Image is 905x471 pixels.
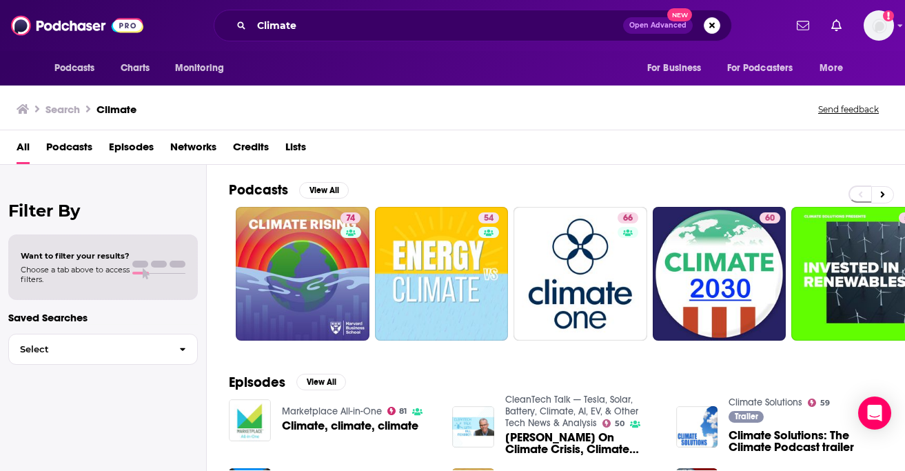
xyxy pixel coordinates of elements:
[513,207,647,341] a: 66
[170,136,216,164] a: Networks
[285,136,306,164] a: Lists
[46,136,92,164] a: Podcasts
[346,212,355,226] span: 74
[54,59,95,78] span: Podcasts
[175,59,224,78] span: Monitoring
[638,55,719,81] button: open menu
[229,374,285,391] h2: Episodes
[121,59,150,78] span: Charts
[814,103,883,115] button: Send feedback
[229,374,346,391] a: EpisodesView All
[299,182,349,199] button: View All
[505,432,660,455] a: Bill McKibben On Climate Crisis, Climate Grief, Climate Action, and US Climate Policy
[791,14,815,37] a: Show notifications dropdown
[233,136,269,164] a: Credits
[858,397,891,430] div: Open Intercom Messenger
[826,14,847,37] a: Show notifications dropdown
[505,394,638,429] a: CleanTech Talk — Tesla, Solar, Battery, Climate, AI, EV, & Other Tech News & Analysis
[9,345,168,354] span: Select
[8,311,198,324] p: Saved Searches
[387,407,407,415] a: 81
[399,408,407,414] span: 81
[112,55,159,81] a: Charts
[735,412,758,421] span: Trailer
[505,432,660,455] span: [PERSON_NAME] On Climate Crisis, Climate Grief, Climate Action, and US Climate Policy
[615,421,624,427] span: 50
[808,399,830,407] a: 59
[729,430,883,453] a: Climate Solutions: The Climate Podcast trailer
[820,59,843,78] span: More
[602,419,624,428] a: 50
[667,8,692,21] span: New
[11,12,143,39] img: Podchaser - Follow, Share and Rate Podcasts
[452,406,494,448] img: Bill McKibben On Climate Crisis, Climate Grief, Climate Action, and US Climate Policy
[478,212,499,223] a: 54
[45,103,80,116] h3: Search
[109,136,154,164] a: Episodes
[647,59,702,78] span: For Business
[864,10,894,41] button: Show profile menu
[765,212,775,226] span: 60
[214,10,732,41] div: Search podcasts, credits, & more...
[810,55,860,81] button: open menu
[252,14,623,37] input: Search podcasts, credits, & more...
[8,334,198,365] button: Select
[375,207,509,341] a: 54
[760,212,780,223] a: 60
[618,212,638,223] a: 66
[96,103,136,116] h3: Climate
[21,251,130,261] span: Want to filter your results?
[484,212,494,226] span: 54
[623,212,633,226] span: 66
[282,420,418,432] a: Climate, climate, climate
[820,400,830,406] span: 59
[229,399,271,441] img: Climate, climate, climate
[629,22,687,29] span: Open Advanced
[229,181,288,199] h2: Podcasts
[236,207,369,341] a: 74
[653,207,786,341] a: 60
[883,10,894,21] svg: Add a profile image
[727,59,793,78] span: For Podcasters
[864,10,894,41] span: Logged in as high10media
[282,405,382,417] a: Marketplace All-in-One
[864,10,894,41] img: User Profile
[296,374,346,390] button: View All
[8,201,198,221] h2: Filter By
[21,265,130,284] span: Choose a tab above to access filters.
[45,55,113,81] button: open menu
[165,55,242,81] button: open menu
[729,397,802,408] a: Climate Solutions
[623,17,693,34] button: Open AdvancedNew
[17,136,30,164] a: All
[340,212,360,223] a: 74
[718,55,813,81] button: open menu
[676,406,718,448] img: Climate Solutions: The Climate Podcast trailer
[229,181,349,199] a: PodcastsView All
